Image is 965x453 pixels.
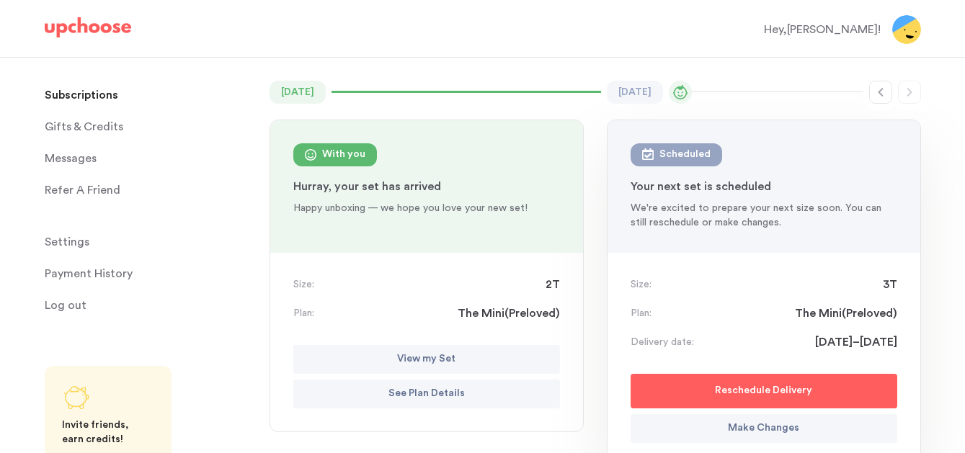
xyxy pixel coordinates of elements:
[45,259,133,288] p: Payment History
[45,17,131,37] img: UpChoose
[728,420,799,437] p: Make Changes
[45,176,252,205] a: Refer A Friend
[388,385,465,403] p: See Plan Details
[631,414,897,443] button: Make Changes
[795,305,897,322] span: The Mini ( Preloved )
[45,228,89,256] span: Settings
[715,382,812,400] p: Reschedule Delivery
[607,81,663,104] time: [DATE]
[45,291,86,320] span: Log out
[45,81,252,109] a: Subscriptions
[293,277,314,292] p: Size:
[322,146,365,163] div: With you
[45,291,252,320] a: Log out
[631,277,652,292] p: Size:
[45,112,123,141] span: Gifts & Credits
[45,17,131,44] a: UpChoose
[45,176,120,205] p: Refer A Friend
[293,306,314,320] p: Plan:
[293,178,560,195] p: Hurray, your set has arrived
[293,380,560,408] button: See Plan Details
[45,228,252,256] a: Settings
[397,351,455,368] p: View my Set
[458,305,560,322] span: The Mini ( Preloved )
[546,276,560,293] span: 2T
[45,81,118,109] p: Subscriptions
[293,345,560,374] button: View my Set
[815,333,897,351] span: [DATE]–[DATE]
[764,21,881,38] div: Hey, [PERSON_NAME] !
[883,276,897,293] span: 3T
[45,144,97,173] span: Messages
[631,335,694,349] p: Delivery date:
[45,259,252,288] a: Payment History
[45,144,252,173] a: Messages
[631,374,897,408] button: Reschedule Delivery
[631,201,897,230] p: We're excited to prepare your next size soon. You can still reschedule or make changes.
[659,146,711,163] div: Scheduled
[631,178,897,195] p: Your next set is scheduled
[293,201,560,215] p: Happy unboxing — we hope you love your new set!
[45,112,252,141] a: Gifts & Credits
[631,306,652,320] p: Plan:
[270,81,326,104] time: [DATE]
